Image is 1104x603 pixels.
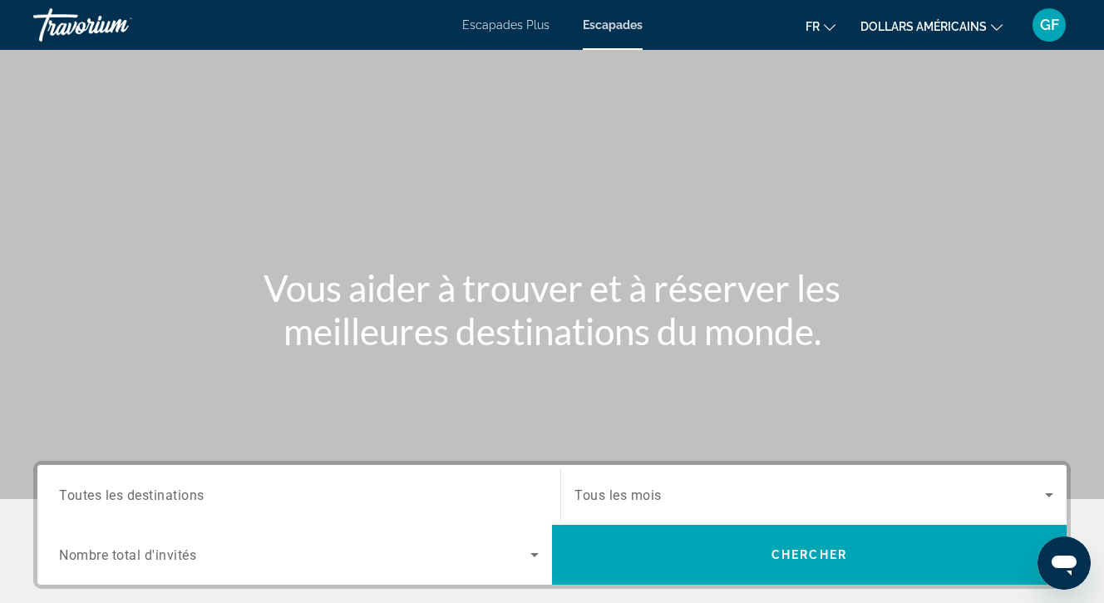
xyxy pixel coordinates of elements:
a: Travorium [33,3,200,47]
button: Menu utilisateur [1028,7,1071,42]
span: Chercher [771,548,847,561]
iframe: Bouton de lancement de la fenêtre de messagerie [1037,536,1091,590]
a: Escapades [583,18,643,32]
a: Escapades Plus [462,18,550,32]
span: Tous les mois [574,487,662,503]
div: Search widget [37,465,1067,585]
button: Search [552,525,1067,585]
input: Select destination [59,486,539,506]
span: Nombre total d'invités [59,547,196,563]
button: Changer de langue [806,14,835,38]
font: GF [1040,16,1059,33]
font: dollars américains [860,20,987,33]
font: fr [806,20,820,33]
span: Toutes les destinations [59,487,205,502]
h1: Vous aider à trouver et à réserver les meilleures destinations du monde. [240,266,864,353]
button: Changer de devise [860,14,1003,38]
